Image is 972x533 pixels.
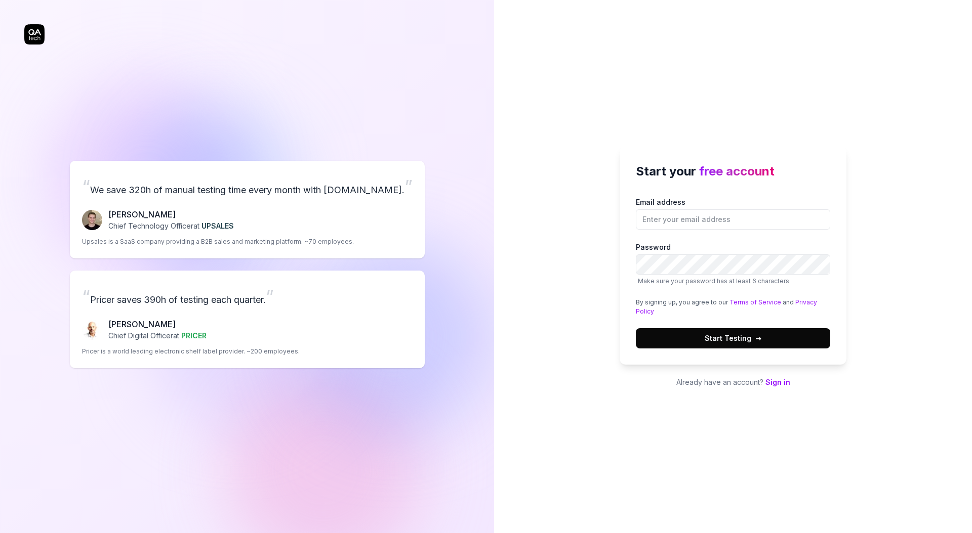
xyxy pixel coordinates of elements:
[636,298,830,316] div: By signing up, you agree to our and
[108,330,207,341] p: Chief Digital Officer at
[636,242,830,286] label: Password
[201,221,234,230] span: UPSALES
[755,333,761,343] span: →
[636,209,830,230] input: Email address
[82,237,354,246] p: Upsales is a SaaS company providing a B2B sales and marketing platform. ~70 employees.
[82,347,300,356] p: Pricer is a world leading electronic shelf label provider. ~200 employees.
[82,285,90,307] span: “
[636,254,830,275] input: PasswordMake sure your password has at least 6 characters
[70,271,425,368] a: “Pricer saves 390h of testing each quarter.”Chris Chalkitis[PERSON_NAME]Chief Digital Officerat P...
[730,298,781,306] a: Terms of Service
[70,161,425,258] a: “We save 320h of manual testing time every month with [DOMAIN_NAME].”Fredrik Seidl[PERSON_NAME]Ch...
[108,220,234,231] p: Chief Technology Officer at
[108,318,207,330] p: [PERSON_NAME]
[699,164,775,179] span: free account
[636,298,817,315] a: Privacy Policy
[82,210,102,230] img: Fredrik Seidl
[638,277,789,285] span: Make sure your password has at least 6 characters
[404,175,413,198] span: ”
[181,331,207,340] span: PRICER
[82,175,90,198] span: “
[266,285,274,307] span: ”
[765,378,790,386] a: Sign in
[705,333,761,343] span: Start Testing
[620,377,846,387] p: Already have an account?
[108,208,234,220] p: [PERSON_NAME]
[82,173,413,200] p: We save 320h of manual testing time every month with [DOMAIN_NAME].
[82,283,413,310] p: Pricer saves 390h of testing each quarter.
[636,197,830,230] label: Email address
[82,320,102,340] img: Chris Chalkitis
[636,162,830,181] h2: Start your
[636,328,830,348] button: Start Testing→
